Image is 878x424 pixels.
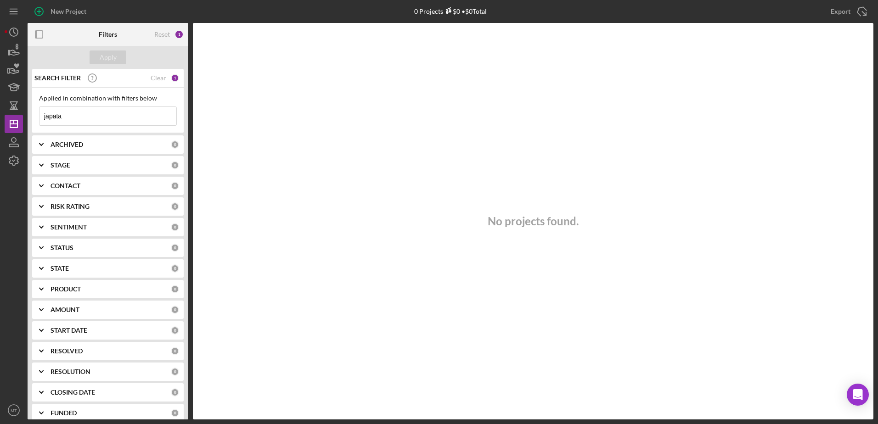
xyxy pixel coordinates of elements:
[51,389,95,396] b: CLOSING DATE
[171,347,179,355] div: 0
[51,182,80,190] b: CONTACT
[171,182,179,190] div: 0
[51,368,90,375] b: RESOLUTION
[5,401,23,419] button: MT
[171,140,179,149] div: 0
[11,408,17,413] text: MT
[171,161,179,169] div: 0
[39,95,177,102] div: Applied in combination with filters below
[51,409,77,417] b: FUNDED
[151,74,166,82] div: Clear
[154,31,170,38] div: Reset
[51,347,83,355] b: RESOLVED
[174,30,184,39] div: 1
[100,50,117,64] div: Apply
[51,306,79,313] b: AMOUNT
[171,326,179,335] div: 0
[822,2,873,21] button: Export
[51,327,87,334] b: START DATE
[51,203,90,210] b: RISK RATING
[831,2,850,21] div: Export
[90,50,126,64] button: Apply
[51,244,73,251] b: STATUS
[171,388,179,396] div: 0
[34,74,81,82] b: SEARCH FILTER
[171,368,179,376] div: 0
[51,223,87,231] b: SENTIMENT
[51,162,70,169] b: STAGE
[414,7,487,15] div: 0 Projects • $0 Total
[847,384,869,406] div: Open Intercom Messenger
[171,74,179,82] div: 1
[488,215,579,228] h3: No projects found.
[171,264,179,273] div: 0
[51,2,86,21] div: New Project
[171,244,179,252] div: 0
[51,285,81,293] b: PRODUCT
[443,7,460,15] div: $0
[28,2,96,21] button: New Project
[171,285,179,293] div: 0
[51,265,69,272] b: STATE
[99,31,117,38] b: Filters
[171,202,179,211] div: 0
[51,141,83,148] b: ARCHIVED
[171,223,179,231] div: 0
[171,306,179,314] div: 0
[171,409,179,417] div: 0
